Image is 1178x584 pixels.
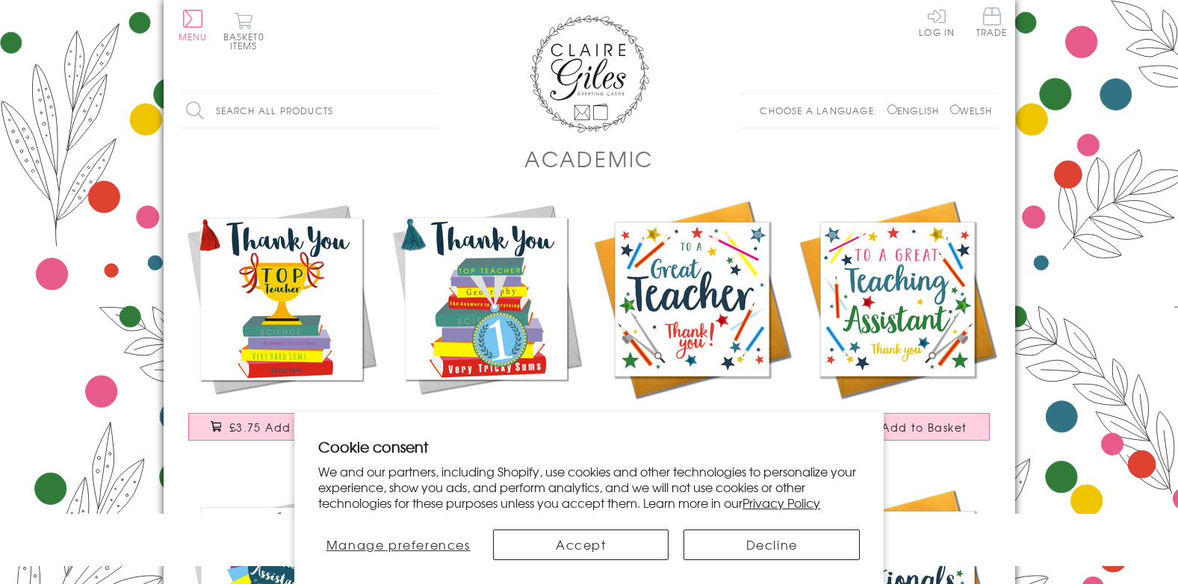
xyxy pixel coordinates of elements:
[846,420,967,435] span: £3.50 Add to Basket
[976,7,1008,40] a: Trade
[919,7,955,37] a: Log In
[223,12,264,50] button: Basket0 items
[188,413,373,441] button: £3.75 Add to Basket
[179,196,384,456] a: Thank You Teacher Card, Trophy, Embellished with a colourful tassel £3.75 Add to Basket
[384,196,589,456] a: Thank You Teacher Card, Medal & Books, Embellished with a colourful tassel £3.75 Add to Basket
[976,7,1008,37] span: Trade
[230,30,264,52] span: 0 items
[179,196,384,402] img: Thank You Teacher Card, Trophy, Embellished with a colourful tassel
[326,535,471,553] span: Manage preferences
[493,529,669,560] button: Accept
[950,105,960,114] input: Welsh
[795,196,1000,456] a: Thank you Teaching Assistand Card, School, Embellished with pompoms £3.50 Add to Basket
[887,104,946,117] label: English
[950,104,993,117] label: Welsh
[384,196,589,402] img: Thank You Teacher Card, Medal & Books, Embellished with a colourful tassel
[805,413,990,441] button: £3.50 Add to Basket
[795,196,1000,402] img: Thank you Teaching Assistand Card, School, Embellished with pompoms
[179,30,208,43] span: Menu
[589,196,795,402] img: Thank you Teacher Card, School, Embellished with pompoms
[743,494,820,512] a: Privacy Policy
[318,529,478,560] button: Manage preferences
[589,196,795,456] a: Thank you Teacher Card, School, Embellished with pompoms £3.50 Add to Basket
[318,436,860,457] h2: Cookie consent
[179,10,208,41] button: Menu
[887,105,897,114] input: English
[229,420,351,435] span: £3.75 Add to Basket
[425,94,440,128] input: Search
[179,94,440,128] input: Search all products
[524,143,654,174] h1: Academic
[760,104,884,117] p: Choose a language:
[530,15,649,133] img: Claire Giles Greetings Cards
[683,529,859,560] button: Decline
[318,464,860,510] p: We and our partners, including Shopify, use cookies and other technologies to personalize your ex...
